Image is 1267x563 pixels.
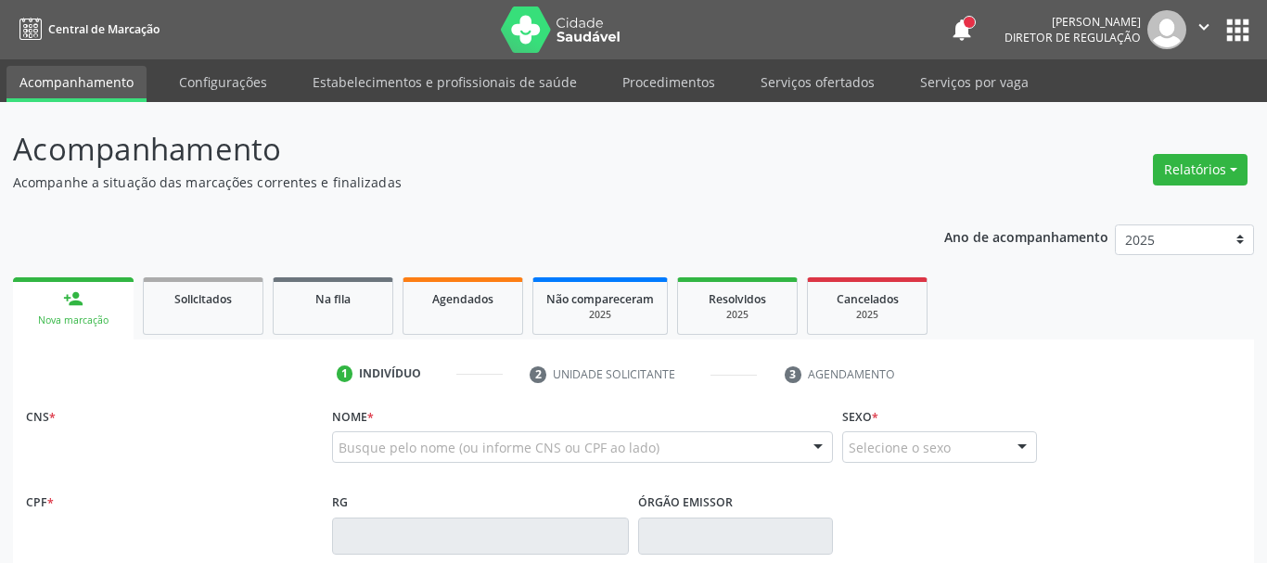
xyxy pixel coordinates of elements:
div: person_add [63,288,83,309]
button:  [1186,10,1222,49]
label: Nome [332,403,374,431]
div: 2025 [546,308,654,322]
button: apps [1222,14,1254,46]
span: Não compareceram [546,291,654,307]
span: Solicitados [174,291,232,307]
a: Acompanhamento [6,66,147,102]
label: Órgão emissor [638,489,733,518]
div: [PERSON_NAME] [1005,14,1141,30]
div: 1 [337,365,353,382]
button: Relatórios [1153,154,1248,186]
label: Sexo [842,403,878,431]
i:  [1194,17,1214,37]
p: Acompanhe a situação das marcações correntes e finalizadas [13,173,882,192]
span: Na fila [315,291,351,307]
div: Nova marcação [26,313,121,327]
div: 2025 [691,308,784,322]
label: RG [332,489,348,518]
a: Procedimentos [609,66,728,98]
label: CNS [26,403,56,431]
span: Busque pelo nome (ou informe CNS ou CPF ao lado) [339,438,659,457]
div: Indivíduo [359,365,421,382]
span: Resolvidos [709,291,766,307]
span: Agendados [432,291,493,307]
p: Ano de acompanhamento [944,224,1108,248]
button: notifications [949,17,975,43]
a: Serviços por vaga [907,66,1042,98]
a: Central de Marcação [13,14,160,45]
span: Selecione o sexo [849,438,951,457]
span: Central de Marcação [48,21,160,37]
a: Serviços ofertados [748,66,888,98]
a: Estabelecimentos e profissionais de saúde [300,66,590,98]
span: Cancelados [837,291,899,307]
span: Diretor de regulação [1005,30,1141,45]
div: 2025 [821,308,914,322]
a: Configurações [166,66,280,98]
p: Acompanhamento [13,126,882,173]
img: img [1147,10,1186,49]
